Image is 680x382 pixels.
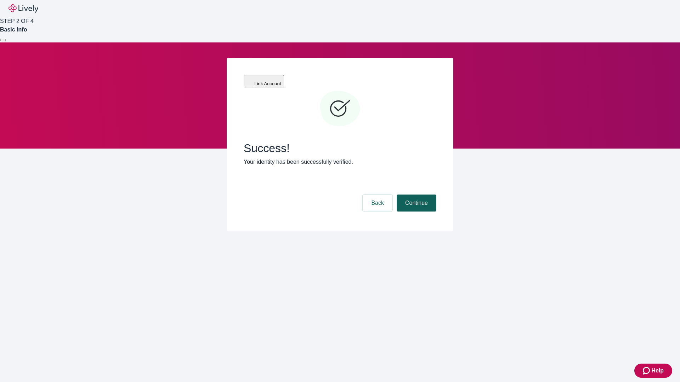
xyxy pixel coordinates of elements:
button: Back [363,195,392,212]
span: Help [651,366,664,375]
svg: Checkmark icon [319,88,361,130]
span: Success! [244,141,436,155]
button: Zendesk support iconHelp [634,364,672,378]
p: Your identity has been successfully verified. [244,158,436,166]
svg: Zendesk support icon [643,366,651,375]
button: Continue [397,195,436,212]
button: Link Account [244,75,284,87]
img: Lively [8,4,38,13]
